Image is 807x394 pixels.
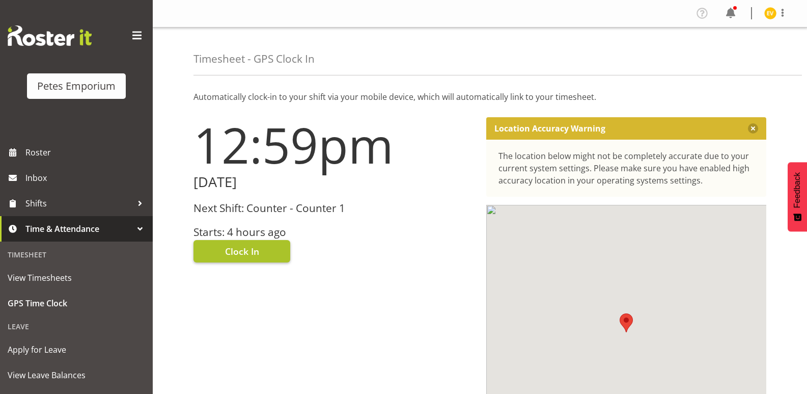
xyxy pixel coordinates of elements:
img: Rosterit website logo [8,25,92,46]
span: View Leave Balances [8,367,145,383]
h4: Timesheet - GPS Clock In [193,53,315,65]
span: Inbox [25,170,148,186]
div: Petes Emporium [37,78,116,94]
div: Leave [3,316,150,337]
a: View Leave Balances [3,362,150,388]
button: Close message [748,123,758,134]
h2: [DATE] [193,174,474,190]
span: Time & Attendance [25,221,132,237]
h1: 12:59pm [193,117,474,172]
span: GPS Time Clock [8,296,145,311]
span: View Timesheets [8,270,145,285]
span: Roster [25,145,148,160]
p: Automatically clock-in to your shift via your mobile device, which will automatically link to you... [193,91,766,103]
span: Shifts [25,196,132,211]
span: Clock In [225,245,259,258]
a: View Timesheets [3,265,150,291]
button: Clock In [193,240,290,262]
h3: Starts: 4 hours ago [193,226,474,238]
span: Feedback [793,172,802,208]
img: eva-vailini10223.jpg [764,7,776,19]
a: Apply for Leave [3,337,150,362]
div: The location below might not be completely accurate due to your current system settings. Please m... [498,150,755,187]
p: Location Accuracy Warning [494,123,605,134]
a: GPS Time Clock [3,291,150,316]
span: Apply for Leave [8,342,145,357]
button: Feedback - Show survey [788,162,807,231]
h3: Next Shift: Counter - Counter 1 [193,202,474,214]
div: Timesheet [3,244,150,265]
